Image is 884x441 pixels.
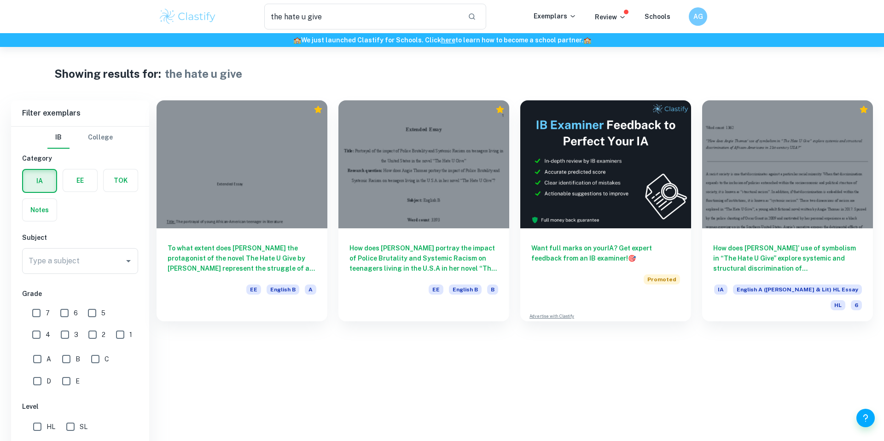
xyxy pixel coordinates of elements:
a: here [441,36,455,44]
div: Filter type choice [47,127,113,149]
a: Schools [645,13,670,20]
span: 2 [102,330,105,340]
button: EE [63,169,97,191]
div: Premium [859,105,868,114]
h6: We just launched Clastify for Schools. Click to learn how to become a school partner. [2,35,882,45]
span: E [76,376,80,386]
span: 🏫 [583,36,591,44]
span: B [76,354,80,364]
span: EE [246,284,261,295]
a: How does [PERSON_NAME] portray the impact of Police Brutality and Systemic Racism on teenagers li... [338,100,509,321]
button: Help and Feedback [856,409,875,427]
span: HL [831,300,845,310]
span: C [105,354,109,364]
input: Search for any exemplars... [264,4,460,29]
img: Thumbnail [520,100,691,228]
span: B [487,284,498,295]
div: Premium [314,105,323,114]
h6: How does [PERSON_NAME] portray the impact of Police Brutality and Systemic Racism on teenagers li... [349,243,498,273]
p: Exemplars [534,11,576,21]
button: AG [689,7,707,26]
span: 3 [74,330,78,340]
a: How does [PERSON_NAME]’ use of symbolism in “The Hate U Give” explore systemic and structural dis... [702,100,873,321]
span: Promoted [644,274,680,284]
span: 6 [851,300,862,310]
div: Premium [495,105,505,114]
button: IA [23,170,56,192]
span: A [305,284,316,295]
h6: AG [693,12,704,22]
button: Notes [23,199,57,221]
button: Open [122,255,135,267]
h6: To what extent does [PERSON_NAME] the protagonist of the novel The Hate U Give by [PERSON_NAME] r... [168,243,316,273]
span: 🎯 [628,255,636,262]
span: A [47,354,51,364]
h6: Category [22,153,138,163]
img: Clastify logo [158,7,217,26]
h1: Showing results for: [54,65,161,82]
h6: Filter exemplars [11,100,149,126]
h6: How does [PERSON_NAME]’ use of symbolism in “The Hate U Give” explore systemic and structural dis... [713,243,862,273]
span: 5 [101,308,105,318]
h6: Want full marks on your IA ? Get expert feedback from an IB examiner! [531,243,680,263]
span: English A ([PERSON_NAME] & Lit) HL Essay [733,284,862,295]
span: HL [47,422,55,432]
h6: Subject [22,232,138,243]
p: Review [595,12,626,22]
h1: the hate u give [165,65,242,82]
h6: Grade [22,289,138,299]
button: College [88,127,113,149]
button: TOK [104,169,138,191]
span: English B [449,284,482,295]
span: SL [80,422,87,432]
span: D [47,376,51,386]
a: To what extent does [PERSON_NAME] the protagonist of the novel The Hate U Give by [PERSON_NAME] r... [157,100,327,321]
a: Want full marks on yourIA? Get expert feedback from an IB examiner!PromotedAdvertise with Clastify [520,100,691,321]
span: 6 [74,308,78,318]
span: EE [429,284,443,295]
span: 1 [129,330,132,340]
span: English B [267,284,299,295]
span: 🏫 [293,36,301,44]
span: IA [714,284,727,295]
a: Advertise with Clastify [529,313,574,319]
h6: Level [22,401,138,412]
span: 7 [46,308,50,318]
button: IB [47,127,70,149]
span: 4 [46,330,50,340]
